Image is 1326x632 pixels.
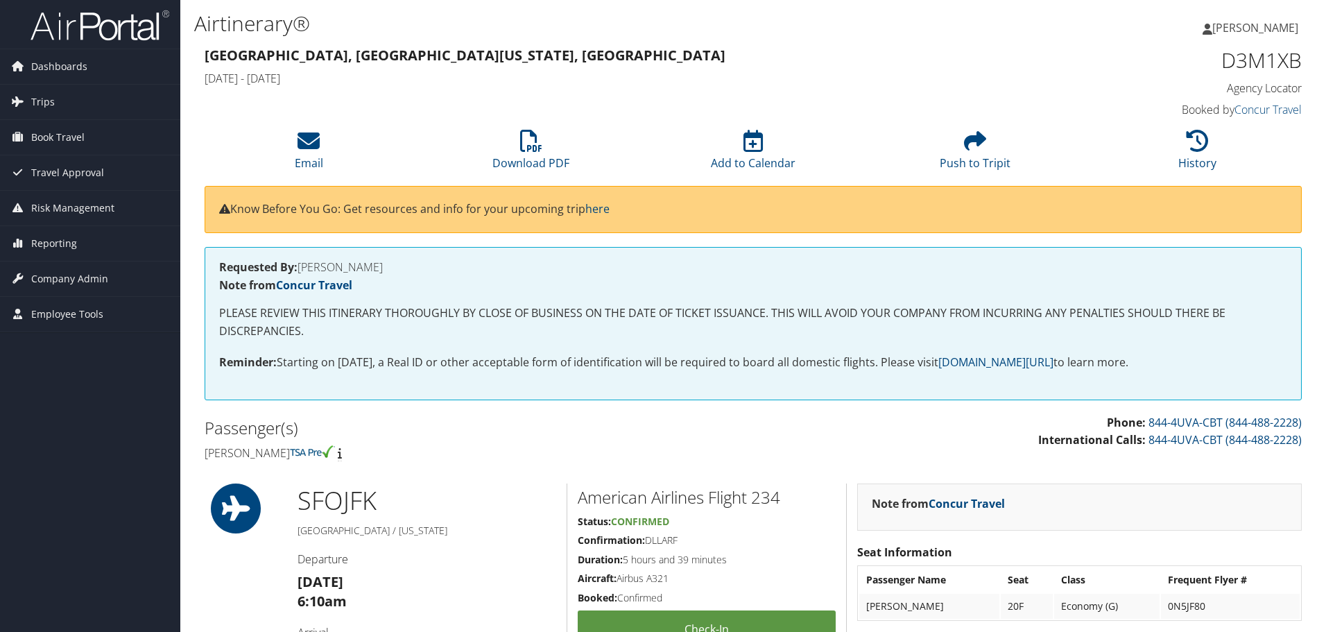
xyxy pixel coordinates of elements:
th: Class [1054,567,1160,592]
strong: Requested By: [219,259,298,275]
a: Concur Travel [1234,102,1302,117]
h4: Booked by [1043,102,1302,117]
a: Email [295,137,323,171]
a: [DOMAIN_NAME][URL] [938,355,1053,370]
strong: Status: [578,515,611,528]
h2: American Airlines Flight 234 [578,486,836,509]
a: here [585,201,610,216]
strong: 6:10am [298,592,347,610]
strong: Duration: [578,553,623,566]
td: 0N5JF80 [1161,594,1300,619]
span: Employee Tools [31,297,103,332]
span: Book Travel [31,120,85,155]
span: Travel Approval [31,155,104,190]
span: Risk Management [31,191,114,225]
a: 844-4UVA-CBT (844-488-2228) [1148,415,1302,430]
a: Download PDF [492,137,569,171]
p: PLEASE REVIEW THIS ITINERARY THOROUGHLY BY CLOSE OF BUSINESS ON THE DATE OF TICKET ISSUANCE. THIS... [219,305,1287,340]
span: Company Admin [31,262,108,296]
td: Economy (G) [1054,594,1160,619]
strong: International Calls: [1038,432,1146,447]
span: Trips [31,85,55,119]
span: Confirmed [611,515,669,528]
h1: SFO JFK [298,484,556,518]
strong: Booked: [578,591,617,604]
strong: [DATE] [298,572,343,591]
h5: Confirmed [578,591,836,605]
h4: [PERSON_NAME] [205,445,743,461]
td: 20F [1001,594,1053,619]
span: Dashboards [31,49,87,84]
strong: Reminder: [219,355,277,370]
h4: [DATE] - [DATE] [205,71,1022,86]
a: [PERSON_NAME] [1203,7,1312,49]
h5: 5 hours and 39 minutes [578,553,836,567]
h4: Agency Locator [1043,80,1302,96]
a: Concur Travel [276,277,352,293]
img: tsa-precheck.png [290,445,335,458]
a: Push to Tripit [940,137,1010,171]
th: Frequent Flyer # [1161,567,1300,592]
span: [PERSON_NAME] [1212,20,1298,35]
strong: Confirmation: [578,533,645,547]
p: Know Before You Go: Get resources and info for your upcoming trip [219,200,1287,219]
strong: Phone: [1107,415,1146,430]
strong: Note from [872,496,1005,511]
h5: [GEOGRAPHIC_DATA] / [US_STATE] [298,524,556,538]
h5: Airbus A321 [578,572,836,586]
strong: Seat Information [857,545,952,560]
h4: Departure [298,552,556,567]
p: Starting on [DATE], a Real ID or other acceptable form of identification will be required to boar... [219,354,1287,372]
h1: D3M1XB [1043,46,1302,75]
img: airportal-logo.png [31,9,169,42]
h4: [PERSON_NAME] [219,262,1287,273]
th: Passenger Name [859,567,999,592]
a: Add to Calendar [711,137,795,171]
strong: [GEOGRAPHIC_DATA], [GEOGRAPHIC_DATA] [US_STATE], [GEOGRAPHIC_DATA] [205,46,725,65]
h1: Airtinerary® [194,9,940,38]
th: Seat [1001,567,1053,592]
strong: Note from [219,277,352,293]
a: History [1178,137,1216,171]
a: Concur Travel [929,496,1005,511]
h2: Passenger(s) [205,416,743,440]
td: [PERSON_NAME] [859,594,999,619]
a: 844-4UVA-CBT (844-488-2228) [1148,432,1302,447]
span: Reporting [31,226,77,261]
h5: DLLARF [578,533,836,547]
strong: Aircraft: [578,572,617,585]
